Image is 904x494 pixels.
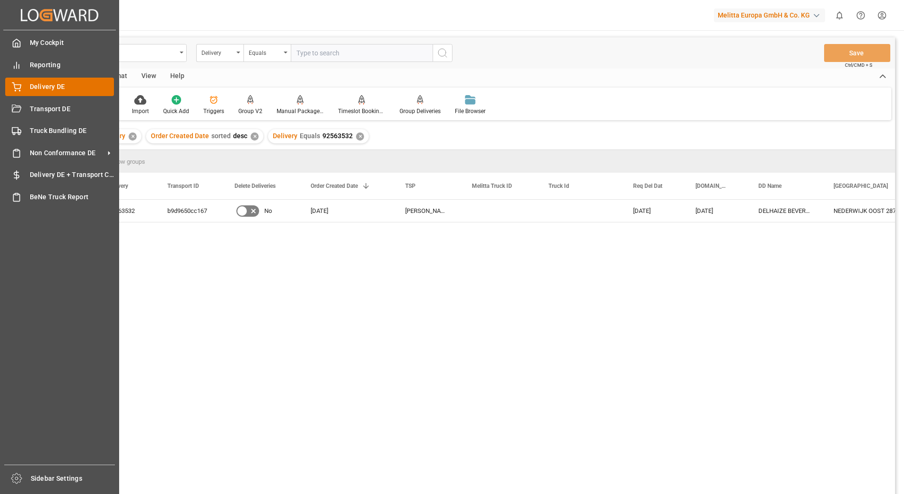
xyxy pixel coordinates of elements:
button: search button [433,44,452,62]
span: Delivery DE + Transport Cost [30,170,114,180]
button: Help Center [850,5,871,26]
span: Non Conformance DE [30,148,104,158]
div: Group Deliveries [400,107,441,115]
span: Delete Deliveries [235,183,276,189]
span: Transport DE [30,104,114,114]
input: Type to search [291,44,433,62]
div: [PERSON_NAME] BENELUX [394,200,461,222]
span: Order Created Date [151,132,209,140]
button: open menu [196,44,243,62]
span: Melitta Truck ID [472,183,512,189]
div: Help [163,69,191,85]
div: ✕ [251,132,259,141]
div: 92563532 [97,200,156,222]
a: My Cockpit [5,34,114,52]
div: Group V2 [238,107,262,115]
div: [DATE] [684,200,747,222]
span: Delivery DE [30,82,114,92]
a: Delivery DE + Transport Cost [5,166,114,184]
span: Truck Bundling DE [30,126,114,136]
span: Transport ID [167,183,199,189]
div: Delivery [201,46,234,57]
button: Melitta Europa GmbH & Co. KG [714,6,829,24]
div: View [134,69,163,85]
span: No [264,200,272,222]
span: BeNe Truck Report [30,192,114,202]
span: 92563532 [322,132,353,140]
button: open menu [243,44,291,62]
span: My Cockpit [30,38,114,48]
a: Transport DE [5,99,114,118]
span: TSP [405,183,416,189]
div: Manual Package TypeDetermination [277,107,324,115]
div: Quick Add [163,107,189,115]
span: Truck Id [548,183,569,189]
span: sorted [211,132,231,140]
span: Sidebar Settings [31,474,115,484]
button: Save [824,44,890,62]
span: Req Del Dat [633,183,662,189]
span: DD Name [758,183,782,189]
div: [DATE] [299,200,394,222]
div: Melitta Europa GmbH & Co. KG [714,9,825,22]
div: b9d9650cc167 [156,200,223,222]
a: Reporting [5,55,114,74]
div: Import [132,107,149,115]
span: Equals [300,132,320,140]
a: Truck Bundling DE [5,122,114,140]
button: show 0 new notifications [829,5,850,26]
div: File Browser [455,107,486,115]
span: [DOMAIN_NAME] Dat [695,183,727,189]
div: Timeslot Booking Report [338,107,385,115]
div: DELHAIZE BEVERAGES [747,200,822,222]
span: Ctrl/CMD + S [845,62,872,69]
span: Order Created Date [311,183,358,189]
a: Delivery DE [5,78,114,96]
div: ✕ [356,132,364,141]
a: BeNe Truck Report [5,187,114,206]
div: Triggers [203,107,224,115]
div: ✕ [129,132,137,141]
span: Delivery [273,132,297,140]
span: desc [233,132,247,140]
span: Reporting [30,60,114,70]
div: [DATE] [622,200,684,222]
div: Equals [249,46,281,57]
span: [GEOGRAPHIC_DATA] [834,183,888,189]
